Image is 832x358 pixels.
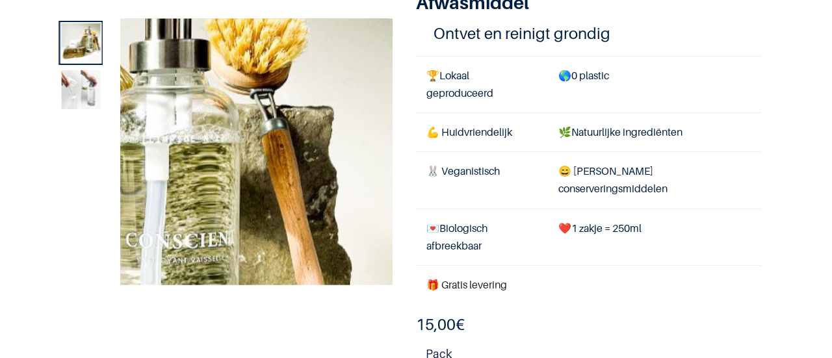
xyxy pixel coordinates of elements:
b: € [416,315,465,334]
span: 💌 [426,222,439,235]
img: Product image [123,18,390,285]
span: 15,00 [416,315,456,334]
h4: Ontvet en reinigt grondig [434,23,744,44]
span: 🌎 [558,69,571,82]
span: 🏆 [426,69,439,82]
img: Product image [395,18,662,285]
span: 😄 [PERSON_NAME] conserveringsmiddelen [558,164,668,195]
td: 0 plastic [548,56,761,112]
font: 🎁 Gratis levering [426,278,507,291]
span: 💪 Huidvriendelijk [426,125,512,138]
td: Lokaal geproduceerd [416,56,548,112]
td: Natuurlijke ingrediënten [548,113,761,152]
td: Biologisch afbreekbaar [416,209,548,265]
img: Product image [61,70,100,109]
span: 🐰 Veganistisch [426,164,500,177]
img: Product image [61,23,100,62]
td: ❤️1 zakje = 250ml [548,209,761,265]
span: 🌿 [558,125,571,138]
